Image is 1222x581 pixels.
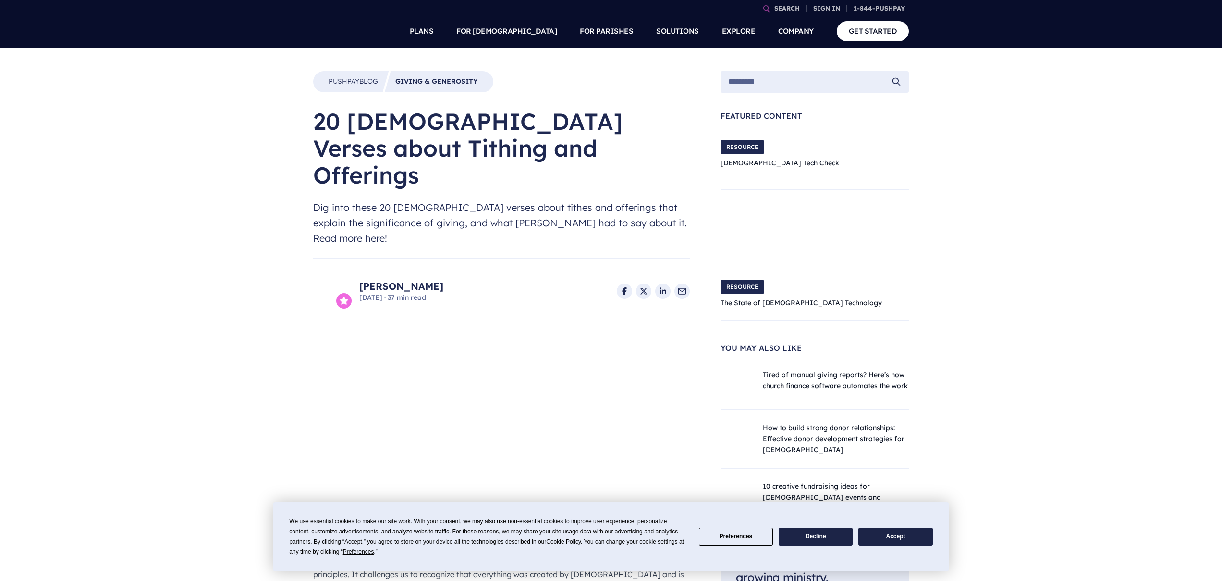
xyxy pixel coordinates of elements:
button: Accept [858,528,932,546]
span: Preferences [343,548,374,555]
span: Featured Content [721,112,909,120]
a: Share on X [636,284,651,299]
a: 10 creative fundraising ideas for [DEMOGRAPHIC_DATA] events and ministries [763,482,881,513]
a: GET STARTED [837,21,909,41]
a: SOLUTIONS [656,14,699,48]
a: PushpayBlog [329,77,378,87]
h1: 20 [DEMOGRAPHIC_DATA] Verses about Tithing and Offerings [313,108,690,188]
span: RESOURCE [721,140,764,154]
span: Cookie Policy [546,538,581,545]
img: David Royall [313,274,348,309]
div: Cookie Consent Prompt [273,502,949,571]
span: [DATE] 37 min read [359,293,443,303]
button: Preferences [699,528,773,546]
a: Share on Facebook [617,284,632,299]
a: EXPLORE [722,14,756,48]
a: Giving & Generosity [395,77,478,87]
a: FOR PARISHES [580,14,633,48]
a: Tired of manual giving reports? Here’s how church finance software automates the work [763,371,908,390]
div: We use essential cookies to make our site work. With your consent, we may also use non-essential ... [289,517,687,557]
a: [PERSON_NAME] [359,280,443,293]
span: Dig into these 20 [DEMOGRAPHIC_DATA] verses about tithes and offerings that explain the significa... [313,200,690,246]
span: You May Also Like [721,344,909,352]
a: Share on LinkedIn [655,284,671,299]
a: Share via Email [674,284,690,299]
span: Pushpay [329,77,359,86]
button: Decline [779,528,853,546]
a: COMPANY [778,14,814,48]
a: The State of [DEMOGRAPHIC_DATA] Technology [721,298,882,307]
a: How to build strong donor relationships: Effective donor development strategies for [DEMOGRAPHIC_... [763,423,904,454]
span: RESOURCE [721,280,764,294]
a: PLANS [410,14,434,48]
a: FOR [DEMOGRAPHIC_DATA] [456,14,557,48]
span: · [384,293,386,302]
a: [DEMOGRAPHIC_DATA] Tech Check [721,159,839,167]
img: Church Tech Check Blog Hero Image [863,131,909,177]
